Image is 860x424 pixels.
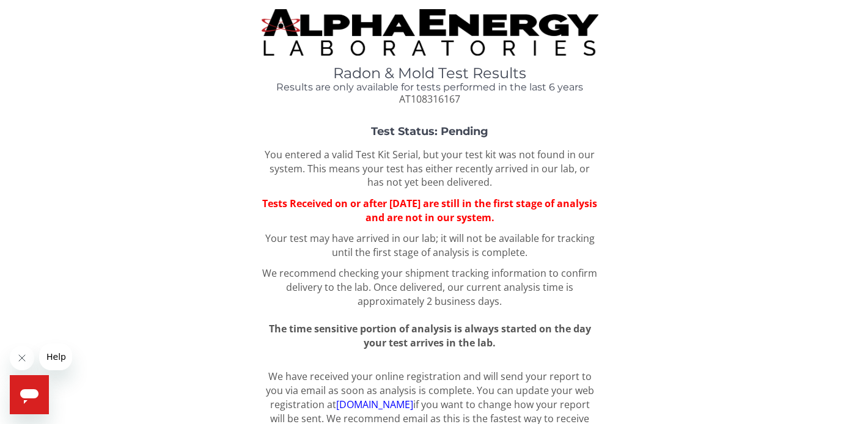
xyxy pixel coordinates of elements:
[39,343,72,370] iframe: Message from company
[371,125,488,138] strong: Test Status: Pending
[336,398,413,411] a: [DOMAIN_NAME]
[262,266,597,294] span: We recommend checking your shipment tracking information to confirm delivery to the lab.
[399,92,460,106] span: AT108316167
[269,322,591,349] span: The time sensitive portion of analysis is always started on the day your test arrives in the lab.
[262,9,598,56] img: TightCrop.jpg
[262,65,598,81] h1: Radon & Mold Test Results
[262,232,598,260] p: Your test may have arrived in our lab; it will not be available for tracking until the first stag...
[10,346,34,370] iframe: Close message
[262,82,598,93] h4: Results are only available for tests performed in the last 6 years
[10,375,49,414] iframe: Button to launch messaging window
[358,280,573,308] span: Once delivered, our current analysis time is approximately 2 business days.
[262,148,598,190] p: You entered a valid Test Kit Serial, but your test kit was not found in our system. This means yo...
[262,197,597,224] span: Tests Received on or after [DATE] are still in the first stage of analysis and are not in our sys...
